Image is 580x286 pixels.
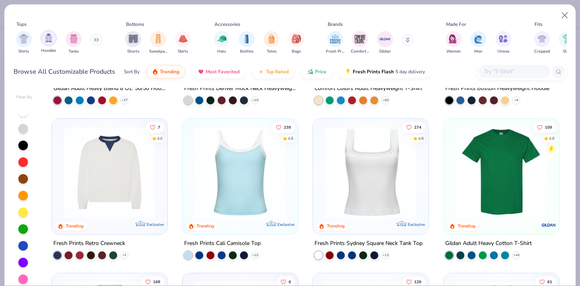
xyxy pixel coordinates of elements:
[179,34,188,43] img: Skirts Image
[379,33,391,45] img: Gildan Image
[184,238,261,248] div: Fresh Prints Cali Camisole Top
[513,253,519,257] span: + 44
[547,280,552,284] span: 61
[541,217,556,233] img: Gildan logo
[315,238,423,248] div: Fresh Prints Sydney Square Neck Tank Top
[537,34,547,43] img: Cropped Image
[289,31,305,55] button: filter button
[239,31,255,55] button: filter button
[470,31,486,55] button: filter button
[328,21,343,28] div: Brands
[41,31,57,55] button: filter button
[414,280,421,284] span: 129
[198,69,204,75] img: most_fav.gif
[288,135,293,141] div: 4.8
[66,31,82,55] div: filter for Tanks
[383,98,389,102] span: + 60
[495,31,511,55] div: filter for Unisex
[147,221,164,227] span: Exclusive
[563,49,571,55] span: Slim
[474,49,482,55] span: Men
[559,31,575,55] div: filter for Slim
[402,121,425,133] button: Like
[452,126,551,218] img: db319196-8705-402d-8b46-62aaa07ed94f
[315,83,422,93] div: Comfort Colors Adult Heavyweight T-Shirt
[418,135,424,141] div: 4.8
[446,31,462,55] button: filter button
[146,121,164,133] button: Like
[549,135,554,141] div: 4.8
[483,67,545,76] input: Try "T-Shirt"
[53,83,166,93] div: Gildan Adult Heavy Blend 8 Oz. 50/50 Hooded Sweatshirt
[379,49,391,55] span: Gildan
[534,31,550,55] button: filter button
[252,253,258,257] span: + 15
[122,98,128,102] span: + 37
[263,31,279,55] button: filter button
[446,49,461,55] span: Women
[214,21,240,28] div: Accessories
[545,125,552,129] span: 109
[158,125,160,129] span: 7
[157,135,163,141] div: 4.6
[449,34,458,43] img: Women Image
[69,49,79,55] span: Tanks
[175,31,191,55] div: filter for Skirts
[272,121,295,133] button: Like
[329,33,341,45] img: Fresh Prints Image
[214,31,230,55] div: filter for Hats
[16,94,32,100] div: Filter By
[191,126,290,218] img: a25d9891-da96-49f3-a35e-76288174bf3a
[445,238,532,248] div: Gildan Adult Heavy Cotton T-Shirt
[192,65,246,78] button: Most Favorited
[126,21,144,28] div: Bottoms
[160,69,179,75] span: Trending
[41,30,57,54] div: filter for Hoodies
[267,49,277,55] span: Totes
[206,69,240,75] span: Most Favorited
[533,121,556,133] button: Like
[514,98,518,102] span: + 9
[499,34,508,43] img: Unisex Image
[534,31,550,55] div: filter for Cropped
[41,48,56,54] span: Hoodies
[16,31,32,55] div: filter for Shirts
[149,31,167,55] button: filter button
[66,31,82,55] button: filter button
[277,221,294,227] span: Exclusive
[557,8,572,23] button: Close
[292,34,301,43] img: Bags Image
[559,31,575,55] button: filter button
[149,31,167,55] div: filter for Sweatpants
[152,69,158,75] img: trending.gif
[446,31,462,55] div: filter for Women
[266,69,289,75] span: Top Rated
[53,238,125,248] div: Fresh Prints Retro Crewneck
[377,31,393,55] button: filter button
[445,83,549,93] div: Fresh Prints Boston Heavyweight Hoodie
[470,31,486,55] div: filter for Men
[497,49,509,55] span: Unisex
[149,49,167,55] span: Sweatpants
[289,31,305,55] div: filter for Bags
[535,21,543,28] div: Fits
[69,34,78,43] img: Tanks Image
[154,34,163,43] img: Sweatpants Image
[351,31,369,55] div: filter for Comfort Colors
[217,49,226,55] span: Hats
[562,34,571,43] img: Slim Image
[301,65,332,78] button: Price
[408,221,425,227] span: Exclusive
[252,98,258,102] span: + 10
[263,31,279,55] div: filter for Totes
[414,125,421,129] span: 274
[284,125,291,129] span: 239
[321,126,420,218] img: 94a2aa95-cd2b-4983-969b-ecd512716e9a
[217,34,226,43] img: Hats Image
[534,49,550,55] span: Cropped
[395,67,425,76] span: 5 day delivery
[290,126,389,218] img: 61d0f7fa-d448-414b-acbf-5d07f88334cb
[326,31,344,55] div: filter for Fresh Prints
[122,253,126,257] span: + 5
[252,65,295,78] button: Top Rated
